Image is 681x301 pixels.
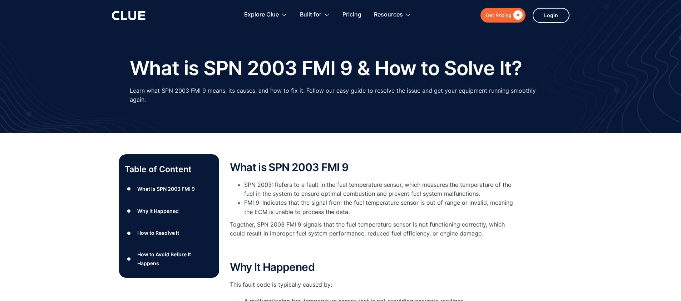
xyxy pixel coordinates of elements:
[125,206,133,217] div: ●
[125,206,213,217] a: ●Why It Happened
[125,228,133,238] div: ●
[137,250,213,268] div: How to Avoid Before It Happens
[244,4,287,26] div: Explore Clue
[230,261,516,273] h2: Why It Happened
[137,184,195,193] div: What is SPN 2003 FMI 9
[137,207,179,215] div: Why It Happened
[244,4,279,26] div: Explore Clue
[125,228,213,238] a: ●How to Resolve It
[374,4,411,26] div: Resources
[230,161,516,173] h2: What is SPN 2003 FMI 9
[125,164,213,175] p: Table of Content
[480,8,525,23] a: Get Pricing
[125,250,213,268] a: ●How to Avoid Before It Happens
[230,220,516,238] p: Together, SPN 2003 FMI 9 signals that the fuel temperature sensor is not functioning correctly, w...
[130,86,552,104] p: Learn what SPN 2003 FMI 9 means, its causes, and how to fix it. Follow our easy guide to resolve ...
[342,4,361,26] a: Pricing
[125,253,133,264] div: ●
[230,245,516,254] p: ‍
[486,11,512,20] div: Get Pricing
[512,11,523,20] div: 
[300,4,321,26] div: Built for
[374,4,403,26] div: Resources
[130,57,522,79] h1: What is SPN 2003 FMI 9 & How to Solve It?
[533,8,569,23] a: Login
[300,4,330,26] div: Built for
[244,198,516,216] li: FMI 9: Indicates that the signal from the fuel temperature sensor is out of range or invalid, mea...
[137,228,179,237] div: How to Resolve It
[125,184,213,194] a: ●What is SPN 2003 FMI 9
[230,280,516,289] p: This fault code is typically caused by:
[244,180,516,198] li: SPN 2003: Refers to a fault in the fuel temperature sensor, which measures the temperature of the...
[125,184,133,194] div: ●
